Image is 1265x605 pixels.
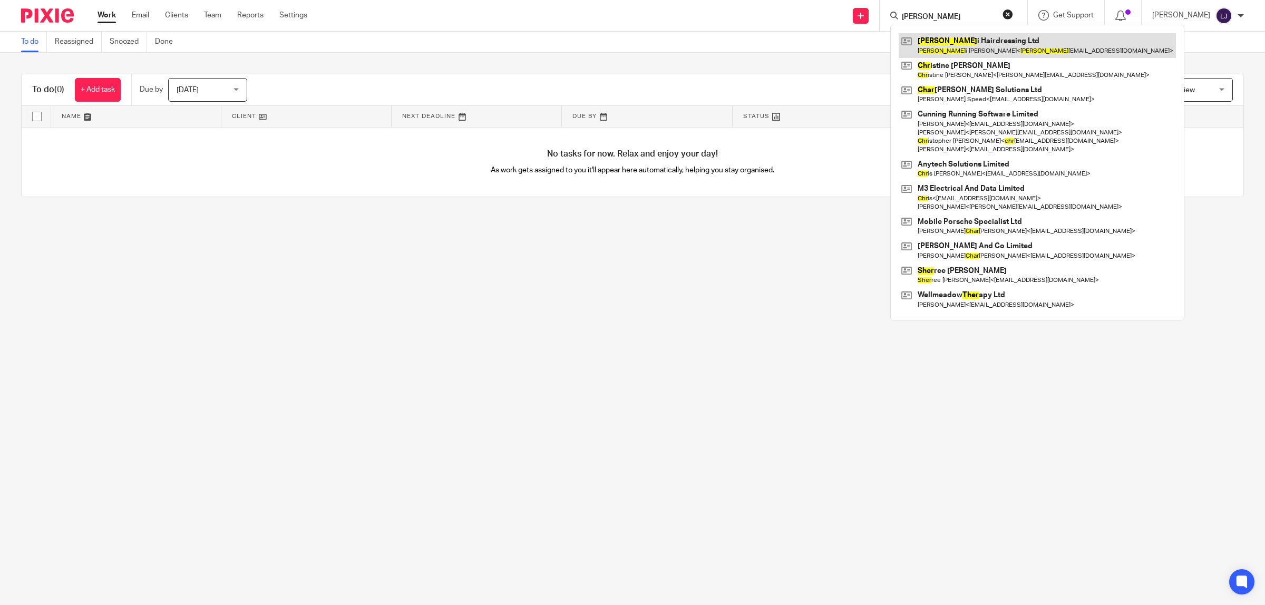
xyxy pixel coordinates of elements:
[1152,10,1210,21] p: [PERSON_NAME]
[98,10,116,21] a: Work
[155,32,181,52] a: Done
[1003,9,1013,19] button: Clear
[21,32,47,52] a: To do
[55,32,102,52] a: Reassigned
[327,165,938,175] p: As work gets assigned to you it'll appear here automatically, helping you stay organised.
[75,78,121,102] a: + Add task
[54,85,64,94] span: (0)
[1215,7,1232,24] img: svg%3E
[165,10,188,21] a: Clients
[901,13,996,22] input: Search
[32,84,64,95] h1: To do
[132,10,149,21] a: Email
[22,149,1243,160] h4: No tasks for now. Relax and enjoy your day!
[237,10,264,21] a: Reports
[279,10,307,21] a: Settings
[204,10,221,21] a: Team
[1053,12,1094,19] span: Get Support
[110,32,147,52] a: Snoozed
[140,84,163,95] p: Due by
[177,86,199,94] span: [DATE]
[21,8,74,23] img: Pixie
